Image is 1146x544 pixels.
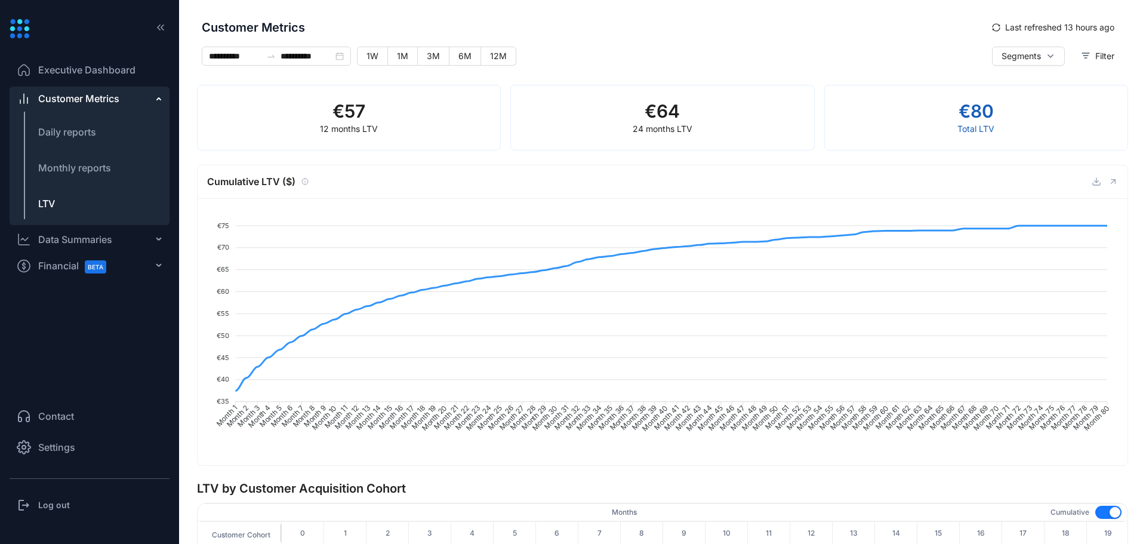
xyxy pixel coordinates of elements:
span: 1W [366,51,378,61]
tspan: Month 9 [302,403,328,429]
tspan: €50 [217,331,229,340]
tspan: €45 [217,354,229,362]
span: Customer Metrics [202,19,983,36]
span: 0 [282,524,324,542]
tspan: Month 30 [530,403,559,432]
span: 10 [706,524,747,542]
tspan: Month 47 [717,403,747,432]
div: Cumulative [1050,507,1089,518]
tspan: Month 74 [1016,403,1045,432]
tspan: Month 76 [1038,403,1067,432]
tspan: Month 67 [939,403,968,432]
tspan: Month 26 [486,403,515,432]
tspan: Month 68 [950,403,978,432]
tspan: Month 79 [1071,403,1100,432]
tspan: Month 7 [280,403,306,429]
span: Executive Dashboard [38,63,135,77]
span: to [266,51,276,61]
tspan: €35 [217,397,229,405]
tspan: Month 36 [597,403,626,432]
tspan: Month 60 [861,403,891,432]
tspan: Month 65 [917,403,945,432]
tspan: Month 66 [928,403,956,432]
tspan: Month 21 [432,403,460,431]
tspan: Month 33 [563,403,592,432]
button: syncLast refreshed 13 hours ago [983,18,1123,37]
h2: € 64 [633,100,692,122]
tspan: Month 64 [905,403,935,432]
tspan: Month 71 [984,403,1012,431]
span: BETA [85,260,106,273]
tspan: Month 17 [388,403,416,431]
span: Settings [38,440,75,454]
tspan: Month 38 [619,403,648,432]
tspan: Month 24 [464,403,493,432]
tspan: Month 11 [322,403,349,430]
span: 2 [366,524,408,542]
span: swap-right [266,51,276,61]
span: 13 [833,524,874,542]
tspan: Month 34 [574,403,603,432]
tspan: Month 46 [707,403,736,432]
tspan: Month 1 [214,403,239,428]
tspan: Month 16 [377,403,405,431]
span: 9 [663,524,705,542]
span: Cumulative LTV ($) [207,174,295,189]
span: Contact [38,409,74,423]
tspan: Month 56 [818,403,846,432]
tspan: €40 [217,375,229,383]
tspan: Month 6 [269,403,294,429]
span: 12M [490,51,507,61]
tspan: Month 31 [543,403,571,431]
tspan: Month 59 [851,403,879,432]
span: 18 [1045,524,1086,542]
tspan: Month 50 [751,403,780,432]
tspan: €65 [217,265,229,273]
button: Filter [1072,47,1123,66]
tspan: Month 22 [442,403,471,432]
tspan: Month 48 [729,403,758,432]
tspan: Month 27 [497,403,526,432]
span: 6 [536,524,578,542]
span: Segments [1002,50,1041,63]
tspan: Month 78 [1060,403,1089,432]
span: Last refreshed 13 hours ago [1005,21,1114,34]
tspan: Month 13 [344,403,372,431]
span: Customer Metrics [38,91,119,106]
tspan: Month 32 [553,403,581,432]
span: 16 [960,524,1002,542]
tspan: Month 75 [1027,403,1056,432]
h2: € 57 [320,100,378,122]
tspan: Month 44 [684,403,713,432]
tspan: Month 72 [994,403,1022,432]
tspan: Month 37 [608,403,636,432]
tspan: Month 80 [1082,403,1111,432]
h2: € 80 [957,100,994,122]
tspan: Month 39 [630,403,658,432]
span: 11 [748,524,790,542]
tspan: Month 4 [246,403,272,429]
span: 3 [409,524,451,542]
tspan: Month 52 [774,403,802,432]
tspan: Month 25 [475,403,504,432]
span: Filter [1095,50,1114,63]
tspan: Month 14 [355,403,383,431]
tspan: Month 15 [366,403,394,431]
tspan: Month 51 [763,403,791,431]
tspan: Month 55 [806,403,835,432]
span: 12 months LTV [320,124,378,134]
tspan: Month 54 [795,403,824,432]
div: Months [612,507,637,518]
tspan: Month 23 [453,403,482,432]
tspan: Month 20 [420,403,449,432]
tspan: Month 43 [673,403,703,432]
span: 8 [621,524,663,542]
tspan: Month 18 [399,403,427,431]
span: Financial [38,253,117,279]
tspan: Month 45 [695,403,725,432]
span: Daily reports [38,126,96,138]
span: 3M [427,51,440,61]
tspan: Month 3 [236,403,261,429]
span: 4 [451,524,493,542]
span: 5 [494,524,535,542]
